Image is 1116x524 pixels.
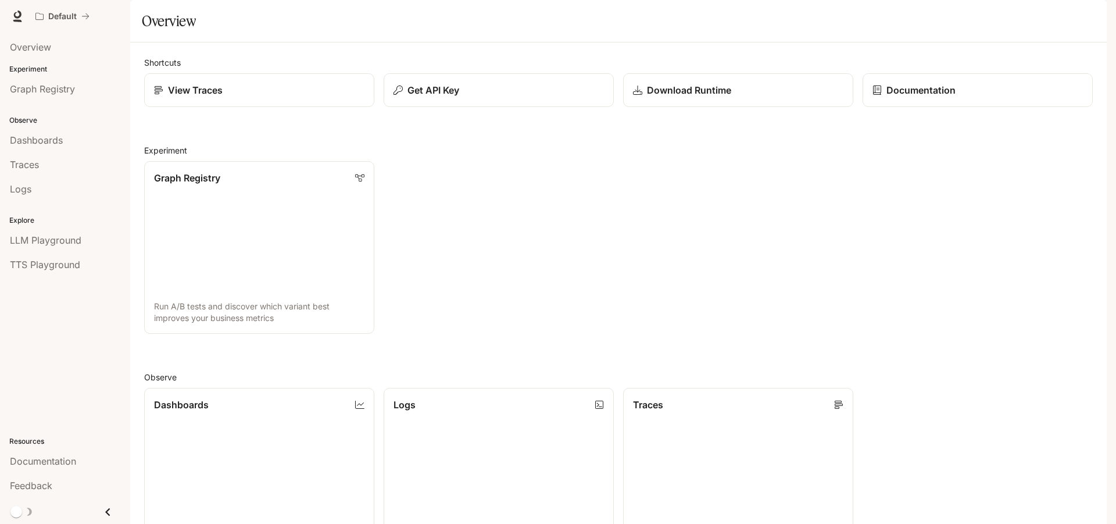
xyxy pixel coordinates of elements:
p: Documentation [886,83,956,97]
h2: Shortcuts [144,56,1093,69]
p: Logs [394,398,416,412]
p: Graph Registry [154,171,220,185]
h2: Experiment [144,144,1093,156]
p: Run A/B tests and discover which variant best improves your business metrics [154,301,364,324]
a: Download Runtime [623,73,853,107]
a: Documentation [863,73,1093,107]
p: Default [48,12,77,22]
a: View Traces [144,73,374,107]
button: All workspaces [30,5,95,28]
a: Graph RegistryRun A/B tests and discover which variant best improves your business metrics [144,161,374,334]
p: Download Runtime [647,83,731,97]
p: Get API Key [407,83,459,97]
p: Traces [633,398,663,412]
button: Get API Key [384,73,614,107]
h1: Overview [142,9,196,33]
p: Dashboards [154,398,209,412]
h2: Observe [144,371,1093,383]
p: View Traces [168,83,223,97]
